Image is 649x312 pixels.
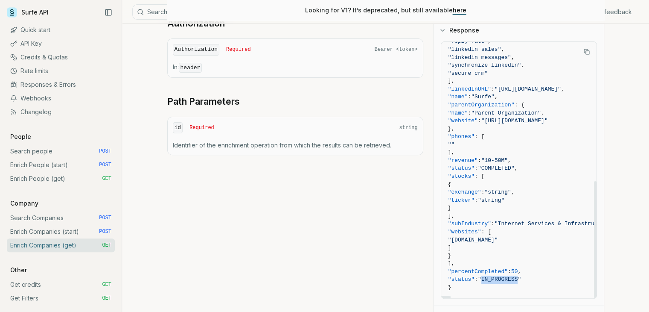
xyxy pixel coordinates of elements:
span: POST [99,228,111,235]
span: Required [189,124,214,131]
span: } [448,205,451,211]
a: Enrich Companies (get) GET [7,238,115,252]
span: "IN_PROGRESS" [478,276,521,283]
span: "Surfe" [471,94,495,100]
span: "parentOrganization" [448,102,515,108]
span: , [511,54,515,61]
button: Copy Text [580,45,593,58]
span: GET [102,242,111,249]
button: Response [434,19,604,41]
span: "name" [448,94,468,100]
span: POST [99,215,111,221]
span: Required [226,46,251,53]
span: "[URL][DOMAIN_NAME]" [481,118,548,124]
span: "subIndustry" [448,221,491,227]
a: Surfe API [7,6,49,19]
span: : [508,268,511,275]
span: } [448,284,451,291]
span: , [488,38,491,44]
span: , [561,86,565,92]
span: }, [448,126,455,132]
p: Identifier of the enrichment operation from which the results can be retrieved. [173,141,418,150]
span: "status" [448,165,474,171]
span: "Internet Services & Infrastructure" [495,221,614,227]
span: "website" [448,118,478,124]
a: Webhooks [7,91,115,105]
a: Enrich Companies (start) POST [7,225,115,238]
span: : { [515,102,524,108]
span: "[DOMAIN_NAME]" [448,237,498,243]
span: "percentCompleted" [448,268,508,275]
p: Company [7,199,42,208]
span: GET [102,281,111,288]
a: Quick start [7,23,115,37]
span: : [491,86,495,92]
a: Search Companies POST [7,211,115,225]
span: "synchronize linkedin" [448,62,521,68]
span: , [511,189,515,195]
a: Get credits GET [7,278,115,291]
span: ], [448,260,455,267]
span: POST [99,148,111,155]
p: Other [7,266,30,274]
span: , [541,110,544,116]
span: "status" [448,276,474,283]
span: } [448,253,451,259]
span: "linkedin messages" [448,54,511,61]
button: Collapse Sidebar [102,6,115,19]
span: "linkedin sales" [448,46,501,53]
span: GET [102,175,111,182]
span: string [399,124,417,131]
a: here [453,6,466,14]
p: Looking for V1? It’s deprecated, but still available [305,6,466,15]
span: : [481,189,485,195]
a: Responses & Errors [7,78,115,91]
span: { [448,181,451,188]
span: POST [99,162,111,168]
span: : [ [481,229,491,235]
a: Enrich People (get) GET [7,172,115,185]
span: "exchange" [448,189,481,195]
code: id [173,122,183,134]
span: "secure crm" [448,70,488,77]
code: header [179,63,202,73]
span: : [491,221,495,227]
span: , [501,46,504,53]
span: ], [448,213,455,219]
button: SearchCtrlK [132,4,346,20]
span: , [518,268,521,275]
p: People [7,132,35,141]
span: "string" [484,189,511,195]
a: Enrich People (start) POST [7,158,115,172]
span: : [ [474,133,484,140]
span: "linkedInURL" [448,86,491,92]
span: , [515,165,518,171]
a: Rate limits [7,64,115,78]
span: , [495,94,498,100]
span: : [474,165,478,171]
span: : [468,94,471,100]
span: "phones" [448,133,474,140]
span: "10-50M" [481,157,508,164]
span: "" [448,141,455,148]
div: Response [434,41,604,306]
span: : [474,276,478,283]
a: Search people POST [7,144,115,158]
span: "[URL][DOMAIN_NAME]" [495,86,561,92]
a: Changelog [7,105,115,119]
a: Get Filters GET [7,291,115,305]
a: Path Parameters [167,96,240,108]
span: "string" [478,197,504,203]
span: "ticker" [448,197,474,203]
span: Bearer <token> [375,46,418,53]
a: Credits & Quotas [7,50,115,64]
span: 50 [511,268,518,275]
span: ], [448,78,455,84]
span: "COMPLETED" [478,165,515,171]
span: ] [448,244,451,251]
span: "name" [448,110,468,116]
span: GET [102,295,111,302]
span: , [508,157,511,164]
span: : [468,110,471,116]
span: : [ [474,173,484,180]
